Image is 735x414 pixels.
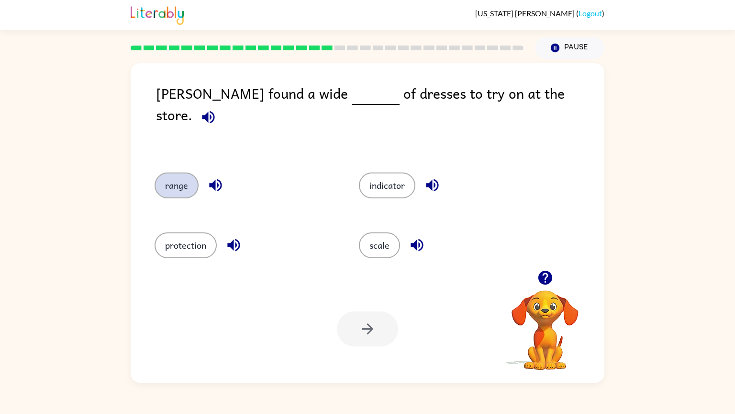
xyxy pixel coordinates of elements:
img: Literably [131,4,184,25]
span: [US_STATE] [PERSON_NAME] [475,9,576,18]
button: protection [155,232,217,258]
button: scale [359,232,400,258]
video: Your browser must support playing .mp4 files to use Literably. Please try using another browser. [497,276,593,371]
button: Pause [535,37,604,59]
button: range [155,172,199,198]
button: indicator [359,172,415,198]
div: [PERSON_NAME] found a wide of dresses to try on at the store. [156,82,604,153]
a: Logout [579,9,602,18]
div: ( ) [475,9,604,18]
